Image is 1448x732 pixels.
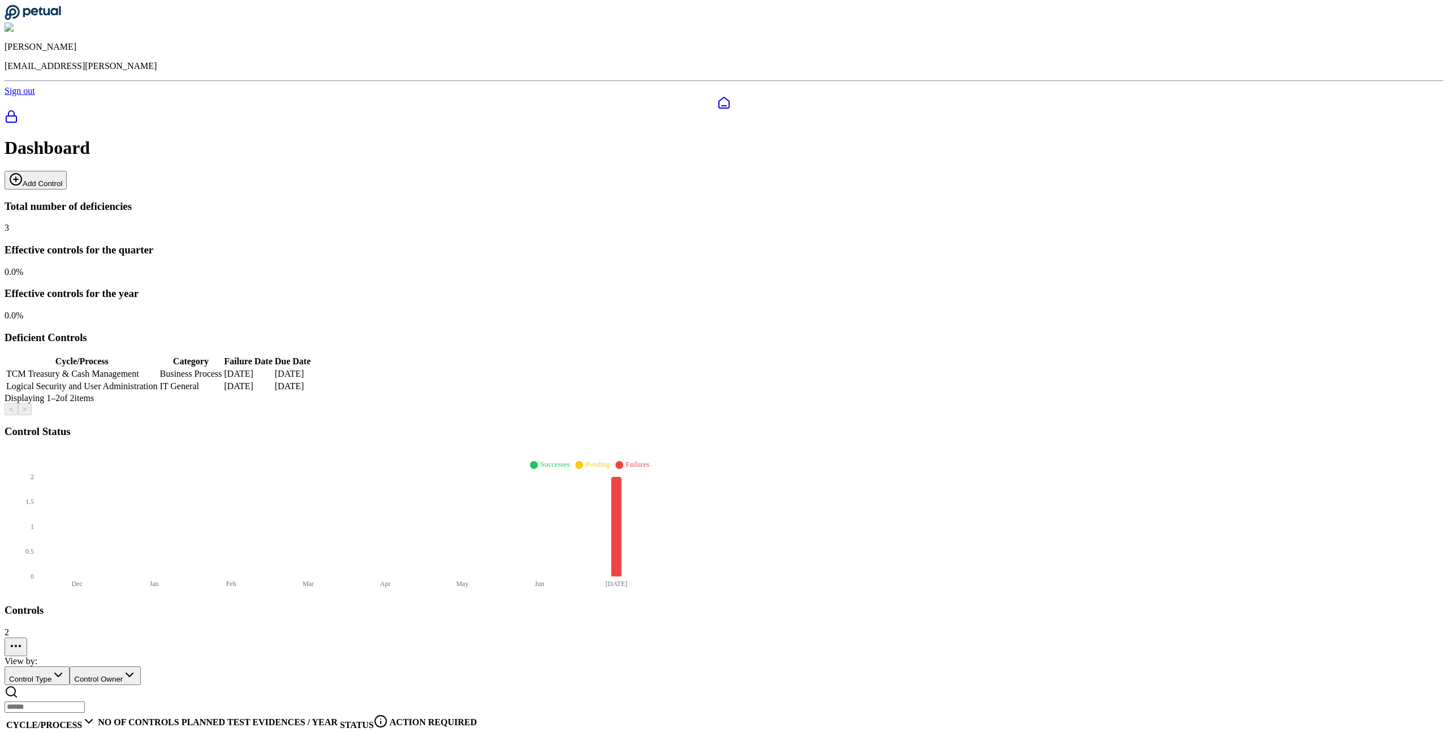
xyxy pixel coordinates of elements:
tspan: 2 [31,473,34,481]
td: [DATE] [223,368,273,380]
tspan: [DATE] [606,580,628,588]
button: > [18,403,32,415]
a: Dashboard [5,96,1443,110]
tspan: Dec [71,580,82,588]
th: ACTION REQUIRED [389,714,477,731]
th: Category [160,356,223,367]
button: Control Owner [70,666,141,685]
tspan: Apr [380,580,391,588]
h3: Effective controls for the year [5,287,1443,300]
td: [DATE] [274,368,312,380]
td: [DATE] [223,381,273,392]
div: NO OF CONTROLS [98,717,179,727]
span: 2 [5,627,9,637]
tspan: Feb [226,580,236,588]
th: Failure Date [223,356,273,367]
button: Control Type [5,666,70,685]
button: < [5,403,18,415]
h3: Total number of deficiencies [5,200,1443,213]
span: Pending [585,460,610,468]
td: [DATE] [274,381,312,392]
tspan: 1.5 [25,498,34,506]
tspan: 1 [31,523,34,531]
h3: Controls [5,604,1443,617]
h3: Effective controls for the quarter [5,244,1443,256]
p: [EMAIL_ADDRESS][PERSON_NAME] [5,61,1443,71]
h3: Deficient Controls [5,331,1443,344]
p: [PERSON_NAME] [5,42,1443,52]
tspan: Jan [149,580,158,588]
div: CYCLE/PROCESS [6,714,96,730]
tspan: Mar [303,580,314,588]
img: Shekhar Khedekar [5,23,81,33]
div: STATUS [340,714,387,730]
span: View by: [5,656,37,666]
tspan: 0.5 [25,548,34,556]
span: 3 [5,223,9,232]
a: SOC [5,110,1443,126]
h1: Dashboard [5,137,1443,158]
td: TCM Treasury & Cash Management [6,368,158,380]
tspan: May [456,580,468,588]
span: 0.0 % [5,267,23,277]
tspan: 0 [31,572,34,580]
th: Cycle/Process [6,356,158,367]
td: Business Process [160,368,223,380]
a: Sign out [5,86,35,96]
div: PLANNED TEST EVIDENCES / YEAR [182,717,338,727]
button: Add Control [5,171,67,190]
h3: Control Status [5,425,1443,438]
tspan: Jun [535,580,544,588]
a: Go to Dashboard [5,12,61,22]
td: Logical Security and User Administration [6,381,158,392]
td: IT General [160,381,223,392]
span: Failures [626,460,649,468]
th: Due Date [274,356,312,367]
span: Displaying 1– 2 of 2 items [5,393,94,403]
span: 0.0 % [5,311,23,320]
span: Successes [540,460,570,468]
